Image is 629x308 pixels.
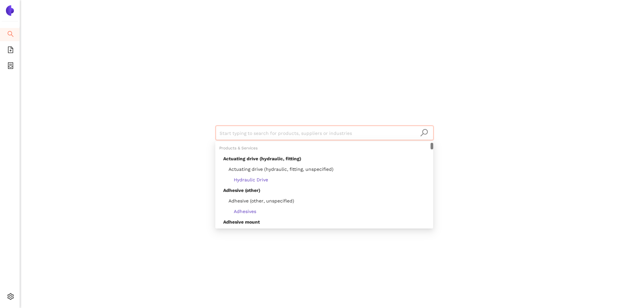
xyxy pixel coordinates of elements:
span: file-add [7,44,14,57]
span: container [7,60,14,73]
span: search [420,129,428,137]
span: search [7,28,14,42]
span: Actuating drive (hydraulic, fitting, unspecified) [223,167,333,172]
span: Actuating drive (hydraulic, fitting) [223,156,301,161]
span: Adhesives [223,209,256,214]
img: Logo [5,5,15,16]
span: Hydraulic Drive [223,177,268,182]
span: setting [7,291,14,304]
span: Adhesive mount [223,219,260,225]
span: Adhesive (other, unspecified) [223,198,294,203]
div: Products & Services [215,143,433,153]
span: Adhesive (other) [223,188,260,193]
